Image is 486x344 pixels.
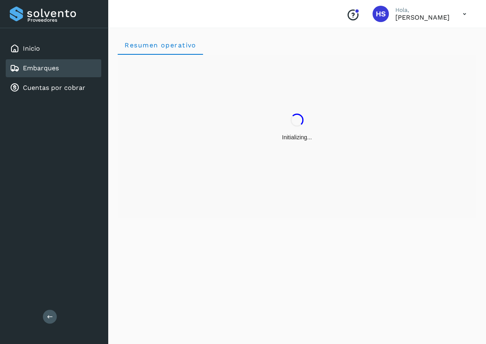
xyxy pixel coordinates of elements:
div: Inicio [6,40,101,58]
p: Hermilo Salazar Rodriguez [395,13,450,21]
p: Hola, [395,7,450,13]
div: Embarques [6,59,101,77]
a: Cuentas por cobrar [23,84,85,92]
a: Inicio [23,45,40,52]
p: Proveedores [27,17,98,23]
span: Resumen operativo [124,41,196,49]
div: Cuentas por cobrar [6,79,101,97]
a: Embarques [23,64,59,72]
